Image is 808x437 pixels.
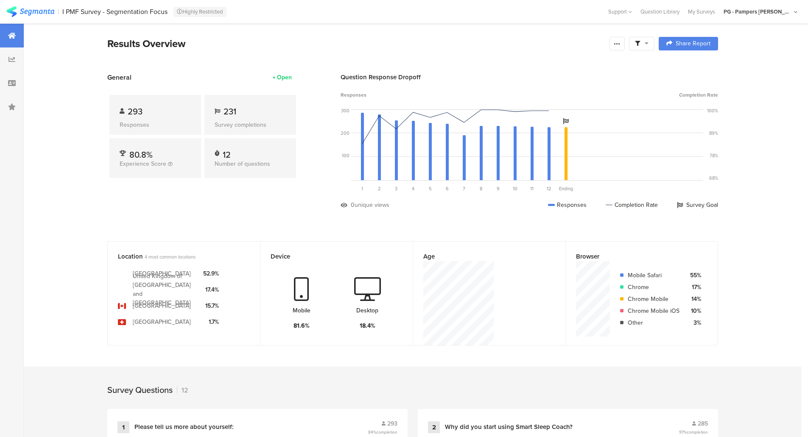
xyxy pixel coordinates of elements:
[120,159,166,168] span: Experience Score
[203,285,219,294] div: 17.4%
[215,159,270,168] span: Number of questions
[686,283,701,292] div: 17%
[606,200,658,209] div: Completion Rate
[128,105,143,118] span: 293
[463,185,465,192] span: 7
[133,272,196,307] div: United Kingdom of [GEOGRAPHIC_DATA] and [GEOGRAPHIC_DATA]
[294,321,310,330] div: 81.6%
[145,253,196,260] span: 4 most common locations
[351,200,355,209] div: 0
[203,317,219,326] div: 1.7%
[707,107,718,114] div: 100%
[107,72,131,82] span: General
[387,419,397,428] span: 293
[429,185,432,192] span: 5
[530,185,534,192] span: 11
[62,8,168,16] div: I PMF Survey - Segmentation Focus
[277,73,292,82] div: Open
[107,36,605,51] div: Results Overview
[557,185,574,192] div: Ending
[709,130,718,136] div: 89%
[341,91,366,99] span: Responses
[120,120,191,129] div: Responses
[118,252,236,261] div: Location
[203,301,219,310] div: 15.7%
[58,7,59,17] div: |
[686,271,701,280] div: 55%
[513,185,517,192] span: 10
[133,317,191,326] div: [GEOGRAPHIC_DATA]
[355,200,389,209] div: unique views
[117,421,129,433] div: 1
[698,419,708,428] span: 285
[480,185,482,192] span: 8
[684,8,719,16] a: My Surveys
[6,6,54,17] img: segmanta logo
[293,306,310,315] div: Mobile
[129,148,153,161] span: 80.8%
[341,107,349,114] div: 300
[445,423,573,431] div: Why did you start using Smart Sleep Coach?
[223,148,231,157] div: 12
[224,105,236,118] span: 231
[679,429,708,435] span: 97%
[395,185,397,192] span: 3
[686,295,701,303] div: 14%
[107,384,173,396] div: Survey Questions
[724,8,791,16] div: PG - Pampers [PERSON_NAME]
[677,200,718,209] div: Survey Goal
[687,429,708,435] span: completion
[446,185,449,192] span: 6
[548,200,587,209] div: Responses
[341,130,349,136] div: 200
[686,318,701,327] div: 3%
[628,318,679,327] div: Other
[628,283,679,292] div: Chrome
[576,252,693,261] div: Browser
[368,429,397,435] span: 84%
[628,306,679,315] div: Chrome Mobile iOS
[133,301,191,310] div: [GEOGRAPHIC_DATA]
[676,41,710,47] span: Share Report
[497,185,500,192] span: 9
[423,252,541,261] div: Age
[709,175,718,181] div: 68%
[376,429,397,435] span: completion
[215,120,286,129] div: Survey completions
[271,252,389,261] div: Device
[356,306,378,315] div: Desktop
[133,269,191,278] div: [GEOGRAPHIC_DATA]
[342,152,349,159] div: 100
[547,185,551,192] span: 12
[412,185,414,192] span: 4
[628,295,679,303] div: Chrome Mobile
[563,118,569,124] i: Survey Goal
[628,271,679,280] div: Mobile Safari
[173,7,226,17] div: Highly Restricted
[360,321,375,330] div: 18.4%
[177,385,188,395] div: 12
[686,306,701,315] div: 10%
[203,269,219,278] div: 52.9%
[378,185,381,192] span: 2
[679,91,718,99] span: Completion Rate
[710,152,718,159] div: 78%
[361,185,363,192] span: 1
[341,72,718,82] div: Question Response Dropoff
[636,8,684,16] a: Question Library
[134,423,234,431] div: Please tell us more about yourself:
[428,421,440,433] div: 2
[608,5,632,18] div: Support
